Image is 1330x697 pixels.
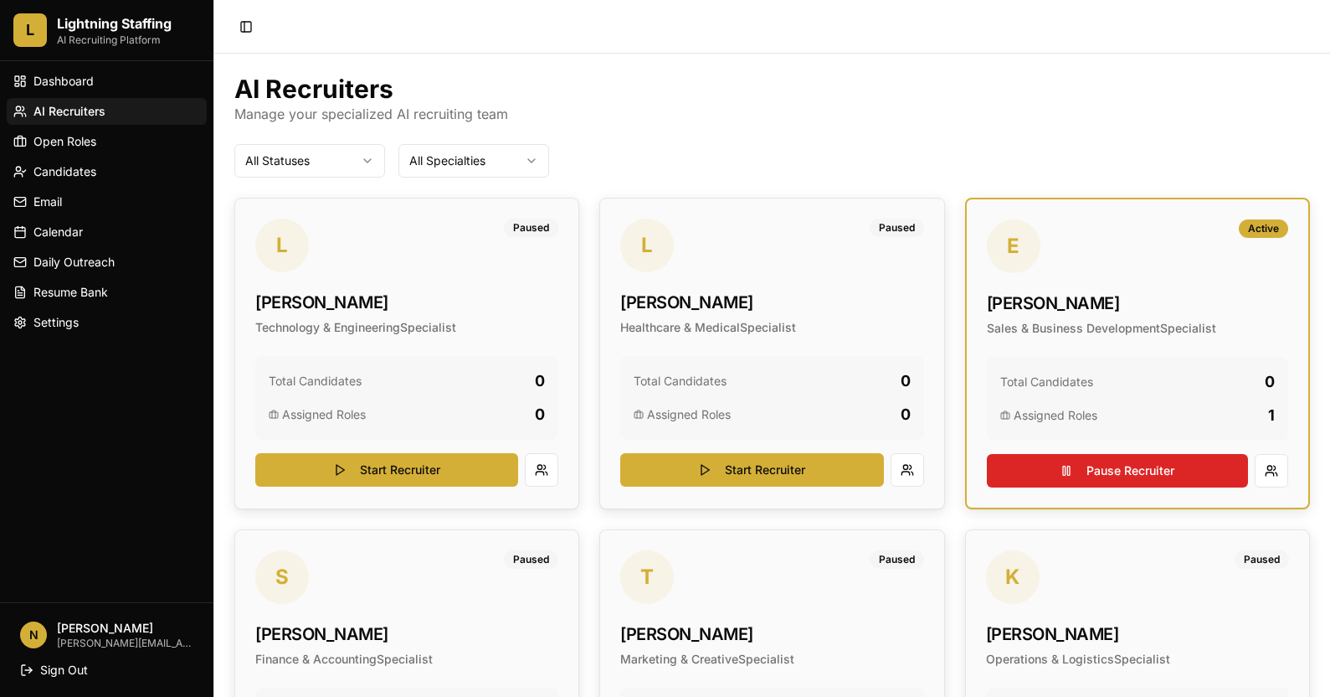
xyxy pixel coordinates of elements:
[255,291,558,314] div: [PERSON_NAME]
[640,564,654,591] span: T
[255,651,558,668] p: Finance & Accounting Specialist
[987,454,1248,488] button: Pause Recruiter
[1007,233,1019,260] span: E
[1239,219,1288,238] div: Active
[57,13,172,34] h2: Lightning Staffing
[1235,550,1289,569] div: Paused
[255,319,558,336] p: Technology & Engineering Specialist
[535,403,545,426] span: 0
[33,284,108,301] span: Resume Bank
[986,622,1289,646] div: [PERSON_NAME]
[901,403,911,426] span: 0
[269,406,366,423] span: Assigned Roles
[870,550,924,569] div: Paused
[255,622,558,646] div: [PERSON_NAME]
[57,637,193,650] p: [PERSON_NAME][EMAIL_ADDRESS][DOMAIN_NAME]
[33,103,105,120] span: AI Recruiters
[7,249,207,276] a: Daily Outreach
[7,68,207,95] a: Dashboard
[870,219,924,237] div: Paused
[269,373,362,390] span: Total Candidates
[504,219,558,237] div: Paused
[33,133,96,150] span: Open Roles
[33,194,62,210] span: Email
[7,309,207,336] a: Settings
[57,34,172,47] p: AI Recruiting Platform
[33,314,79,331] span: Settings
[33,254,115,271] span: Daily Outreach
[276,232,288,259] span: L
[33,224,83,240] span: Calendar
[620,622,923,646] div: [PERSON_NAME]
[7,219,207,245] a: Calendar
[255,453,518,487] button: Start Recruiter
[57,620,193,637] p: [PERSON_NAME]
[634,373,727,390] span: Total Candidates
[33,73,94,90] span: Dashboard
[1265,370,1275,394] span: 0
[1000,374,1093,390] span: Total Candidates
[641,232,653,259] span: L
[33,163,96,180] span: Candidates
[7,98,207,125] a: AI Recruiters
[620,453,883,487] button: Start Recruiter
[275,564,289,591] span: S
[620,651,923,668] p: Marketing & Creative Specialist
[986,651,1289,668] p: Operations & Logistics Specialist
[620,291,923,314] div: [PERSON_NAME]
[13,657,200,684] button: Sign Out
[634,406,731,423] span: Assigned Roles
[620,319,923,336] p: Healthcare & Medical Specialist
[7,279,207,306] a: Resume Bank
[26,18,34,42] span: L
[535,369,545,393] span: 0
[504,550,558,569] div: Paused
[1005,564,1019,591] span: K
[1000,407,1097,424] span: Assigned Roles
[1268,404,1275,427] span: 1
[7,128,207,155] a: Open Roles
[40,662,88,679] span: Sign Out
[7,158,207,185] a: Candidates
[234,104,1310,124] p: Manage your specialized AI recruiting team
[29,627,39,643] span: N
[987,320,1288,337] p: Sales & Business Development Specialist
[7,188,207,215] a: Email
[987,292,1288,315] div: [PERSON_NAME]
[901,369,911,393] span: 0
[234,74,1310,104] h1: AI Recruiters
